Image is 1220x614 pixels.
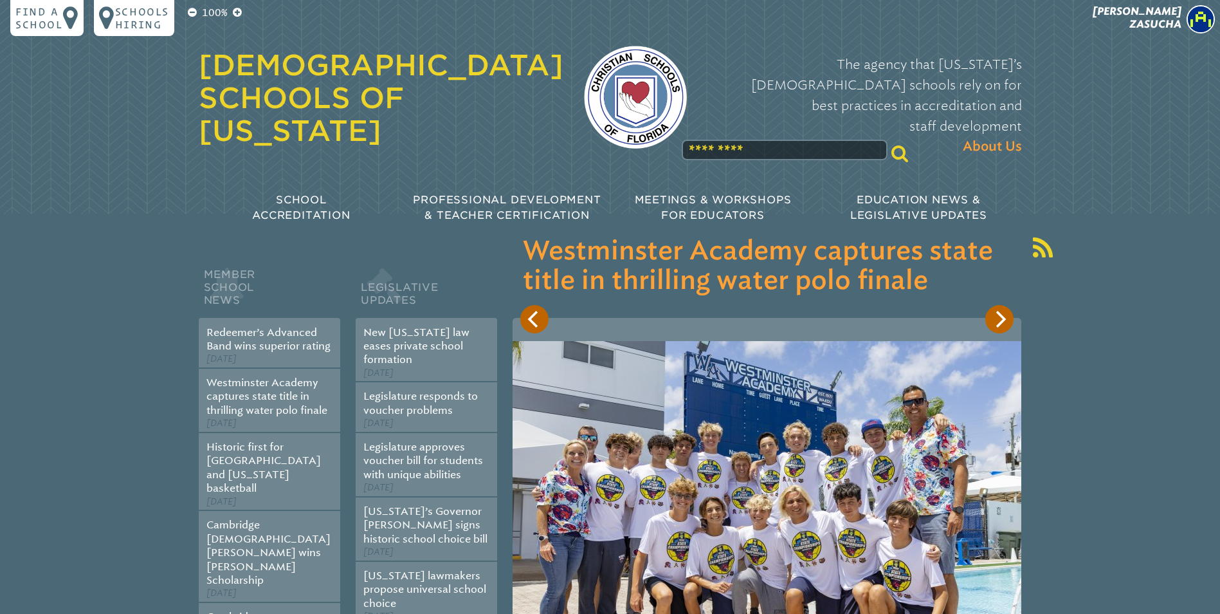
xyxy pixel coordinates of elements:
a: Westminster Academy captures state title in thrilling water polo finale [206,377,327,416]
span: [DATE] [206,496,237,507]
h3: Westminster Academy captures state title in thrilling water polo finale [523,237,1011,296]
img: csf-logo-web-colors.png [584,46,687,149]
span: Education News & Legislative Updates [850,194,987,221]
a: [US_STATE] lawmakers propose universal school choice [363,570,486,609]
p: The agency that [US_STATE]’s [DEMOGRAPHIC_DATA] schools rely on for best practices in accreditati... [707,54,1022,157]
a: New [US_STATE] law eases private school formation [363,326,469,366]
p: Schools Hiring [115,5,169,31]
a: Historic first for [GEOGRAPHIC_DATA] and [US_STATE] basketball [206,441,321,494]
span: [DATE] [206,588,237,599]
a: [DEMOGRAPHIC_DATA] Schools of [US_STATE] [199,48,563,147]
a: Legislature responds to voucher problems [363,390,478,416]
p: 100% [199,5,230,21]
h2: Member School News [199,265,340,318]
span: [DATE] [363,482,394,493]
a: Redeemer’s Advanced Band wins superior rating [206,326,331,352]
span: [DATE] [363,546,394,557]
span: Professional Development & Teacher Certification [413,194,601,221]
span: [DATE] [363,418,394,429]
span: Meetings & Workshops for Educators [635,194,792,221]
span: [DATE] [363,367,394,378]
p: Find a school [15,5,63,31]
span: About Us [963,136,1022,157]
button: Next [985,305,1014,333]
a: [US_STATE]’s Governor [PERSON_NAME] signs historic school choice bill [363,505,487,545]
h2: Legislative Updates [356,265,497,318]
img: 91c67e5d8fd3d33fea98a16d390bf7ea [1187,5,1215,33]
span: [PERSON_NAME] Zasucha [1093,5,1181,30]
a: Cambridge [DEMOGRAPHIC_DATA][PERSON_NAME] wins [PERSON_NAME] Scholarship [206,519,331,586]
span: [DATE] [206,353,237,364]
a: Legislature approves voucher bill for students with unique abilities [363,441,483,481]
span: School Accreditation [252,194,350,221]
button: Previous [520,305,549,333]
span: [DATE] [206,418,237,429]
